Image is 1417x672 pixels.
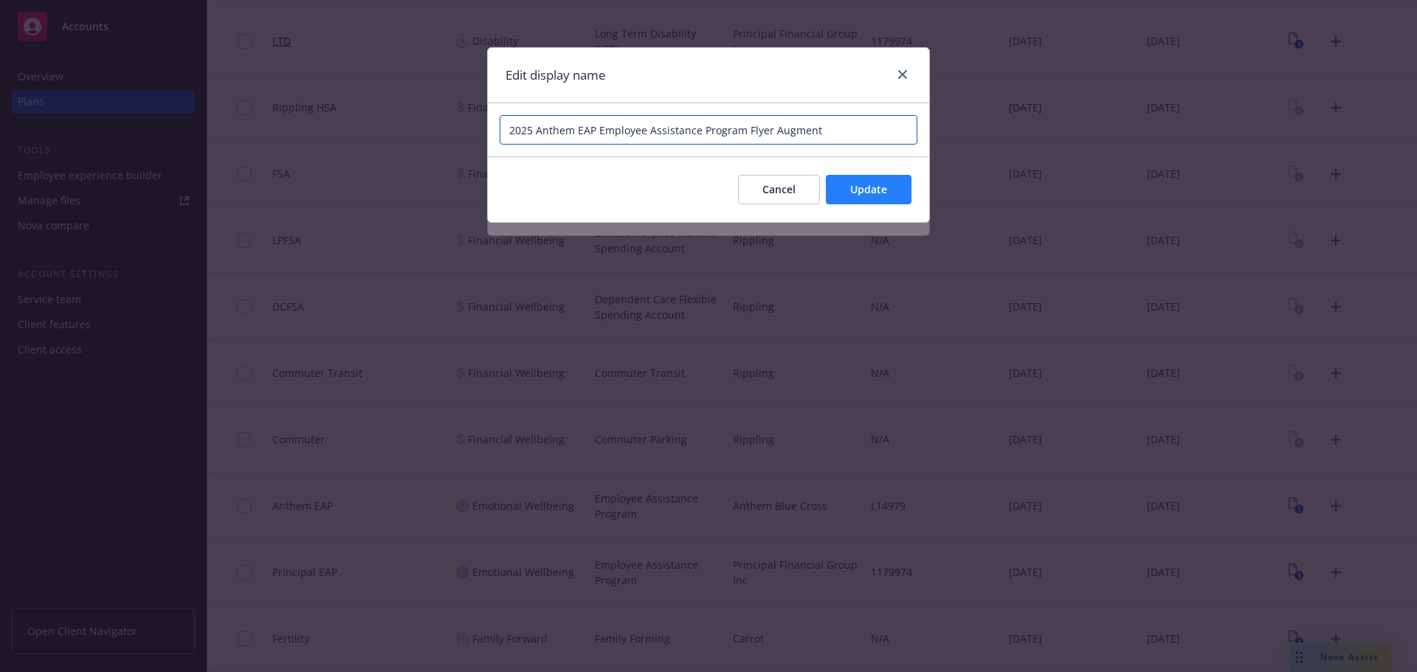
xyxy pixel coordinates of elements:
[826,175,911,204] button: Update
[506,66,606,85] h1: Edit display name
[762,182,796,196] span: Cancel
[850,182,887,196] span: Update
[738,175,820,204] button: Cancel
[894,66,911,83] a: close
